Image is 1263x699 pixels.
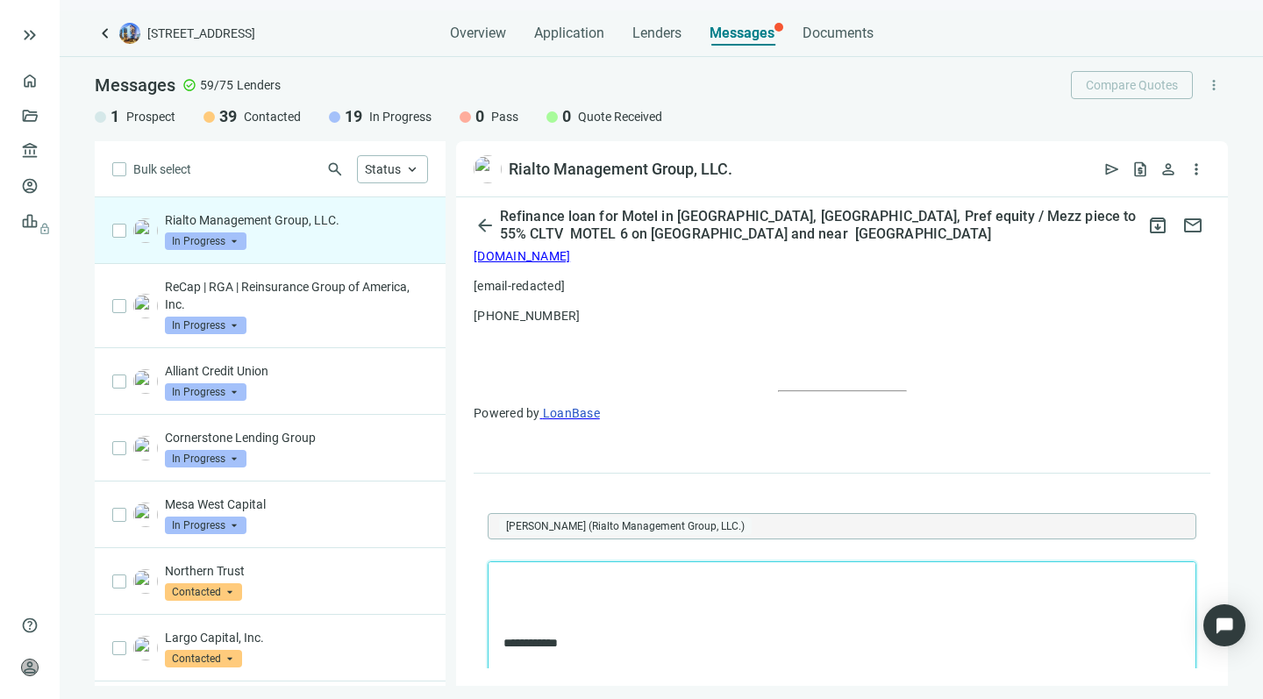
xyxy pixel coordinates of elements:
[133,369,158,394] img: 0b37c2ec-d0f1-4b23-b959-ae1745a51885.png
[147,25,255,42] span: [STREET_ADDRESS]
[165,362,428,380] p: Alliant Credit Union
[133,294,158,318] img: 8f46ff4e-3980-47c9-8f89-c6462f6ea58f
[475,106,484,127] span: 0
[578,108,662,125] span: Quote Received
[534,25,604,42] span: Application
[450,25,506,42] span: Overview
[369,108,432,125] span: In Progress
[165,383,246,401] span: In Progress
[133,436,158,460] img: f3f17009-5499-4fdb-ae24-b4f85919d8eb
[95,75,175,96] span: Messages
[1203,604,1245,646] div: Open Intercom Messenger
[165,583,242,601] span: Contacted
[219,106,237,127] span: 39
[475,215,496,236] span: arrow_back
[1160,160,1177,178] span: person
[1182,215,1203,236] span: mail
[404,161,420,177] span: keyboard_arrow_up
[710,25,774,41] span: Messages
[509,159,732,180] div: Rialto Management Group, LLC.
[165,450,246,467] span: In Progress
[200,76,233,94] span: 59/75
[474,208,496,243] button: arrow_back
[1200,71,1228,99] button: more_vert
[1206,77,1222,93] span: more_vert
[496,208,1140,243] div: Refinance loan for Motel in [GEOGRAPHIC_DATA], [GEOGRAPHIC_DATA], Pref equity / Mezz piece to 55%...
[1188,160,1205,178] span: more_vert
[165,496,428,513] p: Mesa West Capital
[1131,160,1149,178] span: request_quote
[1154,155,1182,183] button: person
[1182,155,1210,183] button: more_vert
[165,629,428,646] p: Largo Capital, Inc.
[1175,208,1210,243] button: mail
[237,76,281,94] span: Lenders
[21,617,39,634] span: help
[95,23,116,44] a: keyboard_arrow_left
[133,218,158,243] img: 5dedaba3-712d-438e-b192-b3e3a9f66415
[165,211,428,229] p: Rialto Management Group, LLC.
[165,650,242,667] span: Contacted
[499,517,752,535] span: Brandon England (Rialto Management Group, LLC.)
[165,278,428,313] p: ReCap | RGA | Reinsurance Group of America, Inc.
[126,108,175,125] span: Prospect
[165,562,428,580] p: Northern Trust
[1071,71,1193,99] button: Compare Quotes
[244,108,301,125] span: Contacted
[365,162,401,176] span: Status
[562,106,571,127] span: 0
[1126,155,1154,183] button: request_quote
[506,517,745,535] span: [PERSON_NAME] (Rialto Management Group, LLC.)
[165,517,246,534] span: In Progress
[1098,155,1126,183] button: send
[19,25,40,46] button: keyboard_double_arrow_right
[111,106,119,127] span: 1
[165,232,246,250] span: In Progress
[345,106,362,127] span: 19
[133,160,191,179] span: Bulk select
[133,569,158,594] img: 779e677a-c513-4bc7-b9c0-398d2f3fe968
[133,503,158,527] img: 14d66f2c-a895-4f18-9017-7896cf467d4c
[474,155,502,183] img: 5dedaba3-712d-438e-b192-b3e3a9f66415
[1140,208,1175,243] button: archive
[182,78,196,92] span: check_circle
[326,160,344,178] span: search
[632,25,681,42] span: Lenders
[491,108,518,125] span: Pass
[21,659,39,676] span: person
[165,317,246,334] span: In Progress
[119,23,140,44] img: deal-logo
[165,429,428,446] p: Cornerstone Lending Group
[803,25,874,42] span: Documents
[1103,160,1121,178] span: send
[133,636,158,660] img: ad199841-5f66-478c-8a8b-680a2c0b1db9
[1147,215,1168,236] span: archive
